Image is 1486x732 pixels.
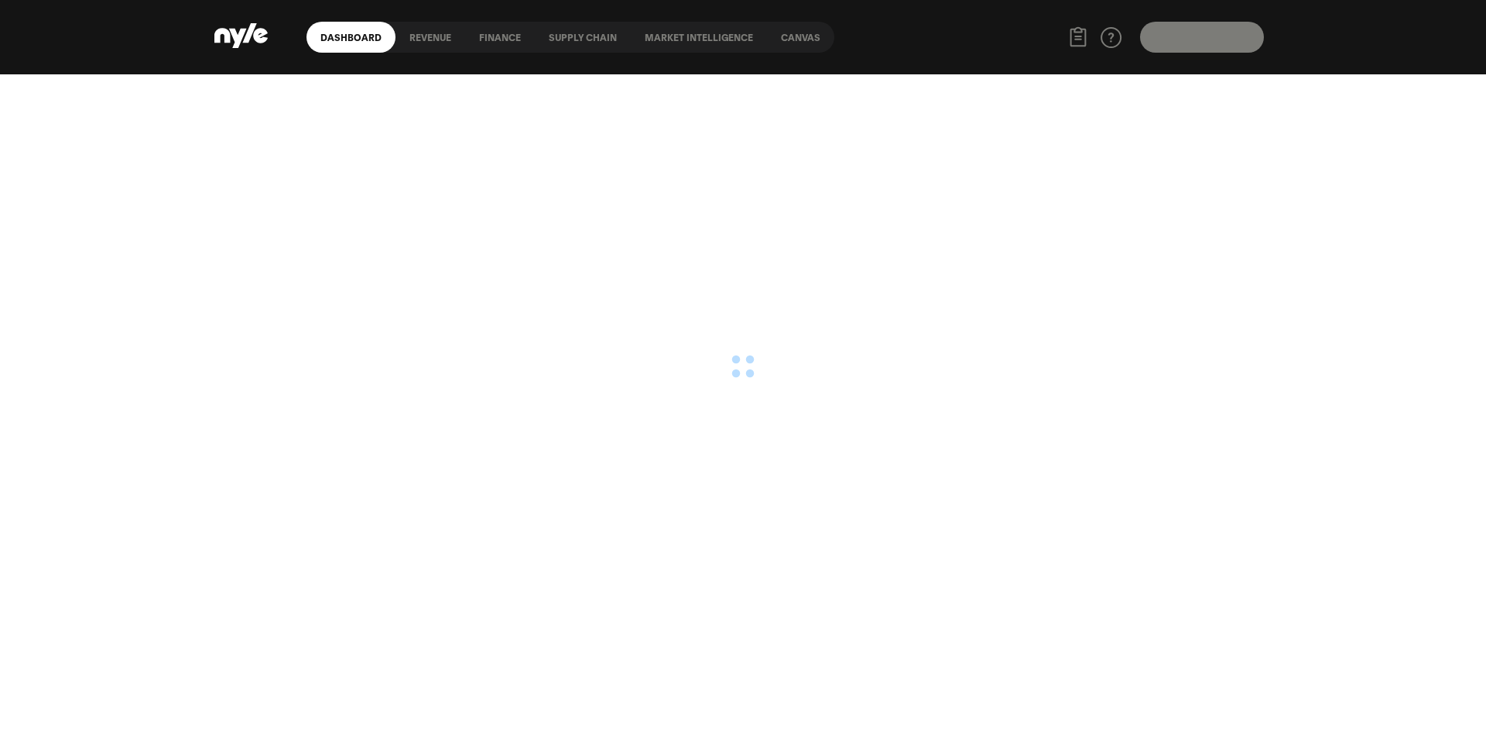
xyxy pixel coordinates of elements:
button: Revenue [395,32,465,43]
a: Supply chain [535,22,631,53]
a: finance [465,22,535,53]
a: Dashboard [306,22,395,53]
a: Market Intelligence [631,22,767,53]
a: Canvas [767,22,834,53]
